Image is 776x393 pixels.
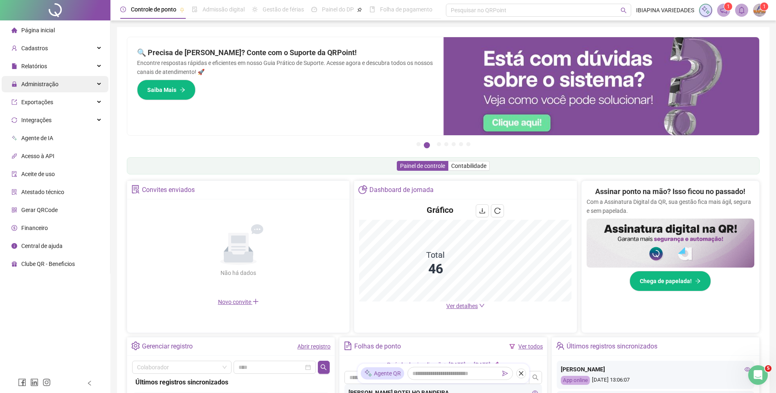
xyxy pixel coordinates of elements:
div: Dashboard de jornada [369,183,434,197]
span: Aceite de uso [21,171,55,177]
span: sync [11,117,17,123]
span: Atestado técnico [21,189,64,195]
span: Contabilidade [451,163,486,169]
span: dollar [11,225,17,231]
button: 1 [416,142,421,146]
span: download [479,208,486,214]
iframe: Intercom live chat [748,365,768,385]
span: Financeiro [21,225,48,231]
div: Gerenciar registro [142,339,193,353]
span: export [11,99,17,105]
span: Acesso à API [21,153,54,159]
div: [PERSON_NAME] [561,365,750,374]
span: info-circle [11,243,17,249]
span: Central de ajuda [21,243,63,249]
sup: Atualize o seu contato no menu Meus Dados [760,2,768,11]
p: Com a Assinatura Digital da QR, sua gestão fica mais ágil, segura e sem papelada. [587,197,754,215]
span: Folha de pagamento [380,6,432,13]
span: audit [11,171,17,177]
span: file-done [192,7,198,12]
span: clock-circle [120,7,126,12]
h2: Assinar ponto na mão? Isso ficou no passado! [595,186,745,197]
div: Não há dados [201,268,276,277]
a: Ver detalhes down [446,303,485,309]
span: team [556,342,565,350]
span: filter [509,344,515,349]
span: Novo convite [218,299,259,305]
button: 3 [437,142,441,146]
div: Folhas de ponto [354,339,401,353]
span: Página inicial [21,27,55,33]
span: facebook [18,378,26,386]
span: search [532,374,539,381]
span: Administração [21,81,58,87]
img: 40746 [754,4,766,16]
span: pushpin [357,7,362,12]
sup: 1 [724,2,732,11]
div: App online [561,376,590,385]
span: book [369,7,375,12]
span: sun [252,7,258,12]
span: gift [11,261,17,267]
span: arrow-right [180,87,185,93]
button: 4 [444,142,448,146]
div: Convites enviados [142,183,195,197]
span: Exportações [21,99,53,105]
span: file-text [344,342,352,350]
span: Gerar QRCode [21,207,58,213]
div: [DATE] [474,361,490,369]
span: file [11,63,17,69]
span: notification [720,7,727,14]
img: sparkle-icon.fc2bf0ac1784a2077858766a79e2daf3.svg [701,6,710,15]
button: 2 [424,142,430,148]
span: solution [11,189,17,195]
span: setting [131,342,140,350]
div: Período de visualização: [387,361,445,369]
span: bell [738,7,745,14]
span: Agente de IA [21,135,53,141]
span: Relatórios [21,63,47,69]
span: user-add [11,45,17,51]
span: api [11,153,17,159]
span: Controle de ponto [131,6,176,13]
button: Chega de papelada! [630,271,711,291]
span: Gestão de férias [263,6,304,13]
span: Painel do DP [322,6,354,13]
span: IBIAPINA VARIEDADES [636,6,694,15]
span: search [621,7,627,13]
span: Integrações [21,117,52,123]
span: instagram [43,378,51,386]
span: left [87,380,92,386]
div: Últimos registros sincronizados [567,339,657,353]
span: plus [252,298,259,305]
span: dashboard [311,7,317,12]
span: Painel de controle [400,163,445,169]
button: 7 [466,142,470,146]
span: Saiba Mais [147,85,176,94]
span: Cadastros [21,45,48,51]
button: 6 [459,142,463,146]
span: 5 [765,365,772,372]
span: qrcode [11,207,17,213]
img: sparkle-icon.fc2bf0ac1784a2077858766a79e2daf3.svg [364,369,372,378]
a: Ver todos [518,343,543,350]
span: Chega de papelada! [640,277,692,286]
span: send [502,371,508,376]
span: pushpin [180,7,184,12]
span: Ver detalhes [446,303,478,309]
span: edit [494,362,499,367]
span: 1 [727,4,730,9]
span: Clube QR - Beneficios [21,261,75,267]
span: Admissão digital [202,6,245,13]
div: - [469,361,470,369]
span: home [11,27,17,33]
a: Abrir registro [297,343,331,350]
h2: 🔍 Precisa de [PERSON_NAME]? Conte com o Suporte da QRPoint! [137,47,434,58]
span: down [479,303,485,308]
button: Saiba Mais [137,80,196,100]
span: eye [745,366,750,372]
span: linkedin [30,378,38,386]
div: [DATE] [449,361,466,369]
span: reload [494,208,501,214]
div: Últimos registros sincronizados [135,377,326,387]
